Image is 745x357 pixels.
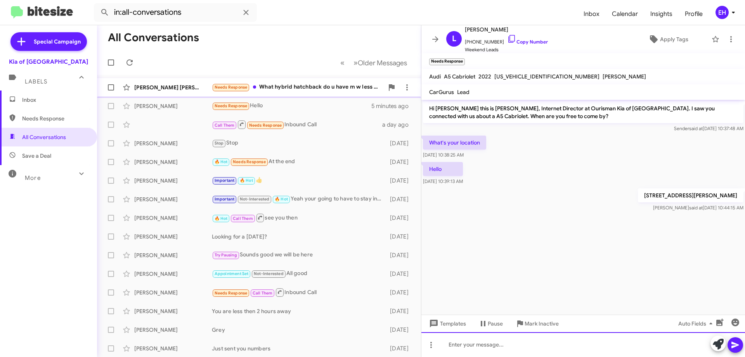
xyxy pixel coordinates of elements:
p: What's your location [423,136,486,150]
span: More [25,174,41,181]
button: Templates [421,317,472,331]
span: Important [215,178,235,183]
span: CarGurus [429,89,454,96]
span: Inbox [22,96,88,104]
span: Needs Response [215,291,248,296]
a: Copy Number [507,39,548,45]
div: Inbound Call [212,120,382,129]
div: [PERSON_NAME] [134,270,212,278]
p: [STREET_ADDRESS][PERSON_NAME] [638,188,743,202]
div: All good [212,269,386,278]
div: 👍 [212,176,386,185]
span: 🔥 Hot [215,216,228,221]
button: EH [709,6,736,19]
button: Auto Fields [672,317,722,331]
div: a day ago [382,121,415,129]
h1: All Conversations [108,31,199,44]
div: [PERSON_NAME] [134,251,212,259]
span: Auto Fields [678,317,716,331]
span: said at [689,125,703,131]
p: Hello [423,162,463,176]
span: 🔥 Hot [275,197,288,202]
div: [DATE] [386,158,415,166]
span: Audi [429,73,441,80]
span: Call Them [233,216,253,221]
span: Mark Inactive [525,317,559,331]
div: [PERSON_NAME] [134,139,212,147]
span: Important [215,197,235,202]
div: see you then [212,213,386,223]
div: What hybrid hatchback do u have m w less than 80k miles [212,83,384,92]
span: [DATE] 10:39:13 AM [423,178,463,184]
span: Save a Deal [22,152,51,160]
div: Just sent you numbers [212,345,386,352]
span: [PHONE_NUMBER] [465,34,548,46]
span: 2022 [478,73,491,80]
span: Needs Response [233,159,266,164]
a: Insights [644,3,679,25]
div: [PERSON_NAME] [134,177,212,185]
div: [PERSON_NAME] [PERSON_NAME] [134,84,212,91]
span: Needs Response [22,115,88,122]
span: Labels [25,78,47,85]
small: Needs Response [429,58,465,65]
span: [PERSON_NAME] [603,73,646,80]
div: [PERSON_NAME] [134,345,212,352]
span: L [452,33,456,45]
span: [DATE] 10:38:25 AM [423,152,464,158]
nav: Page navigation example [336,55,412,71]
p: Hi [PERSON_NAME] this is [PERSON_NAME], Internet Director at Ourisman Kia of [GEOGRAPHIC_DATA]. I... [423,101,743,123]
div: [DATE] [386,326,415,334]
div: [PERSON_NAME] [134,195,212,203]
span: said at [689,205,703,211]
span: Call Them [253,291,273,296]
button: Next [349,55,412,71]
span: [PERSON_NAME] [465,25,548,34]
div: [PERSON_NAME] [134,102,212,110]
span: 🔥 Hot [215,159,228,164]
div: [PERSON_NAME] [134,214,212,222]
div: Looking for a [DATE]? [212,233,386,240]
span: « [340,58,345,68]
span: Lead [457,89,470,96]
span: [PERSON_NAME] [DATE] 10:44:15 AM [653,205,743,211]
div: [PERSON_NAME] [134,307,212,315]
span: All Conversations [22,133,66,141]
button: Mark Inactive [509,317,565,331]
span: Needs Response [249,123,282,128]
span: » [353,58,358,68]
div: [DATE] [386,233,415,240]
span: Sender [DATE] 10:37:48 AM [674,125,743,131]
button: Previous [336,55,349,71]
button: Pause [472,317,509,331]
div: 5 minutes ago [371,102,415,110]
div: [PERSON_NAME] [134,289,212,296]
span: Needs Response [215,85,248,90]
div: [PERSON_NAME] [134,233,212,240]
span: [US_VEHICLE_IDENTIFICATION_NUMBER] [494,73,599,80]
span: Pause [488,317,503,331]
div: You are less then 2 hours away [212,307,386,315]
span: Call Them [215,123,235,128]
a: Profile [679,3,709,25]
span: Special Campaign [34,38,81,45]
span: Stop [215,141,224,146]
div: Inbound Call [212,287,386,297]
a: Inbox [577,3,606,25]
div: EH [716,6,729,19]
div: [DATE] [386,289,415,296]
span: Try Pausing [215,253,237,258]
span: Needs Response [215,103,248,108]
input: Search [94,3,257,22]
span: Templates [428,317,466,331]
span: Older Messages [358,59,407,67]
a: Calendar [606,3,644,25]
span: Not-Interested [240,197,270,202]
div: [DATE] [386,270,415,278]
div: Yeah your going to have to stay in car longer then. You wont be able to lower your payment going ... [212,195,386,204]
div: [DATE] [386,195,415,203]
button: Apply Tags [628,32,708,46]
